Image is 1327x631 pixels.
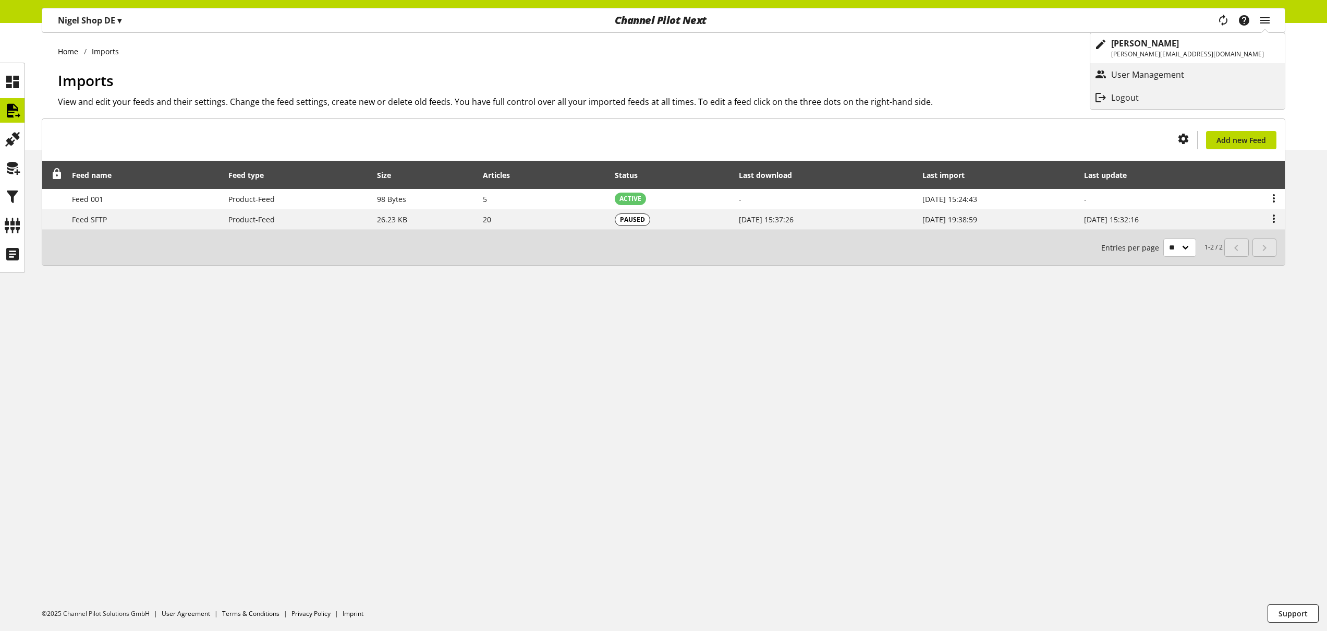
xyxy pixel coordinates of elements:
span: PAUSED [620,215,645,224]
span: Unlock to reorder rows [52,169,63,180]
a: Privacy Policy [291,609,331,618]
p: User Management [1111,68,1205,81]
span: [DATE] 15:37:26 [739,215,794,224]
p: Logout [1111,91,1160,104]
a: Terms & Conditions [222,609,279,618]
b: [PERSON_NAME] [1111,38,1179,49]
small: 1-2 / 2 [1101,239,1223,257]
div: Feed name [72,170,122,181]
div: Feed type [228,170,274,181]
span: [DATE] 15:32:16 [1084,215,1139,224]
div: Articles [483,170,520,181]
span: Imports [58,70,114,90]
div: Status [615,170,648,181]
span: Feed SFTP [72,215,107,224]
a: Home [58,46,84,57]
span: Product-Feed [228,215,275,224]
span: ACTIVE [619,194,641,204]
div: Last download [739,170,802,181]
div: Last update [1084,170,1137,181]
a: Add new Feed [1206,131,1276,149]
span: Product-Feed [228,194,275,204]
span: Entries per page [1101,242,1163,253]
p: [PERSON_NAME][EMAIL_ADDRESS][DOMAIN_NAME] [1111,50,1264,59]
span: 20 [483,215,491,224]
nav: main navigation [42,8,1285,33]
button: Support [1268,604,1319,623]
span: 5 [483,194,487,204]
span: 98 Bytes [377,194,406,204]
a: Imprint [343,609,363,618]
div: Unlock to reorder rows [48,169,63,182]
span: - [1084,194,1087,204]
p: Nigel Shop DE [58,14,121,27]
div: Size [377,170,401,181]
h2: View and edit your feeds and their settings. Change the feed settings, create new or delete old f... [58,96,1285,108]
div: Last import [922,170,975,181]
span: Support [1279,608,1308,619]
a: User Management [1090,65,1285,84]
span: - [739,194,741,204]
span: Add new Feed [1216,135,1266,146]
span: [DATE] 15:24:43 [922,194,977,204]
span: 26.23 KB [377,215,407,224]
a: [PERSON_NAME][PERSON_NAME][EMAIL_ADDRESS][DOMAIN_NAME] [1090,33,1285,63]
span: [DATE] 19:38:59 [922,215,977,224]
a: User Agreement [162,609,210,618]
li: ©2025 Channel Pilot Solutions GmbH [42,609,162,618]
span: ▾ [117,15,121,26]
span: Feed 001 [72,194,103,204]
